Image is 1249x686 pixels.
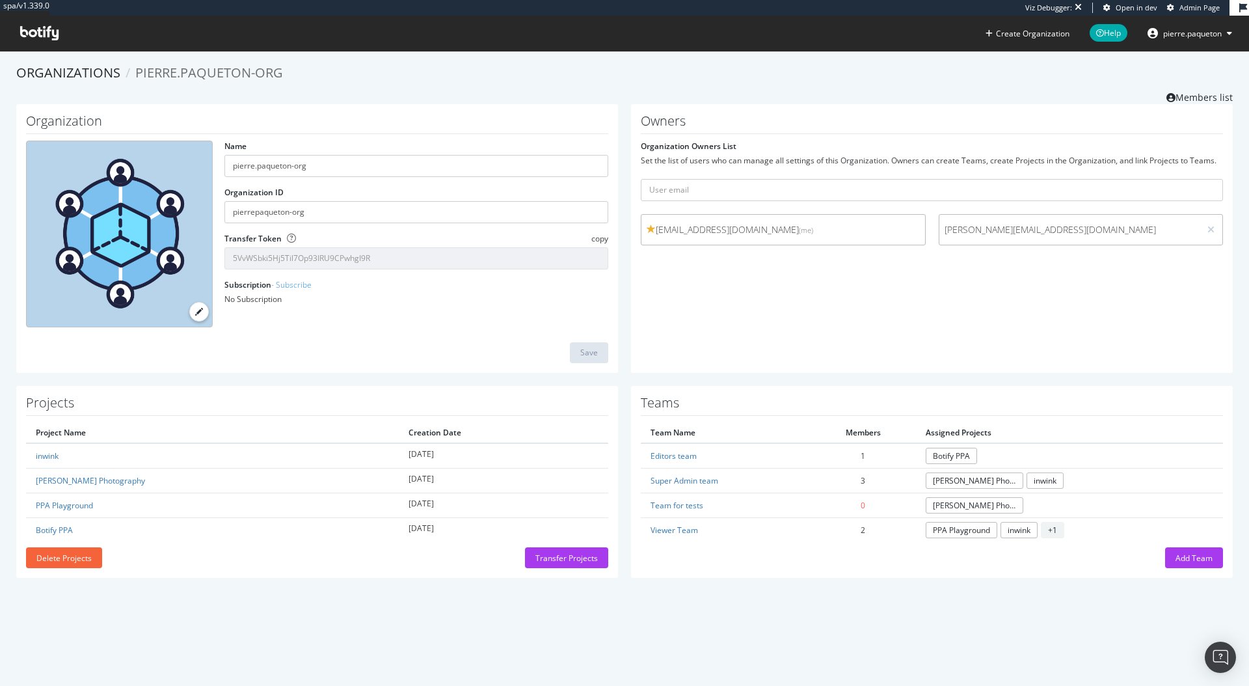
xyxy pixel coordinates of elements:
[224,155,608,177] input: name
[1116,3,1157,12] span: Open in dev
[36,500,93,511] a: PPA Playground
[399,443,608,469] td: [DATE]
[1165,553,1223,564] a: Add Team
[224,294,608,305] div: No Subscription
[641,422,810,443] th: Team Name
[641,141,736,152] label: Organization Owners List
[926,473,1023,489] a: [PERSON_NAME] Photography
[1027,473,1064,489] a: inwink
[26,396,608,416] h1: Projects
[580,347,598,358] div: Save
[26,114,608,134] h1: Organization
[26,422,399,443] th: Project Name
[1166,88,1233,104] a: Members list
[926,522,997,538] a: PPA Playground
[224,141,247,152] label: Name
[1167,3,1220,13] a: Admin Page
[916,422,1223,443] th: Assigned Projects
[1090,24,1127,42] span: Help
[399,493,608,517] td: [DATE]
[651,475,718,486] a: Super Admin team
[224,187,284,198] label: Organization ID
[224,233,282,244] label: Transfer Token
[224,201,608,223] input: Organization ID
[535,553,598,564] div: Transfer Projects
[799,225,813,235] small: (me)
[985,27,1070,40] button: Create Organization
[26,553,102,564] a: Delete Projects
[1041,522,1064,538] span: + 1
[525,553,608,564] a: Transfer Projects
[36,450,59,461] a: inwink
[1175,553,1213,564] div: Add Team
[1001,522,1038,538] a: inwink
[945,223,1195,236] span: [PERSON_NAME][EMAIL_ADDRESS][DOMAIN_NAME]
[926,448,977,464] a: Botify PPA
[810,493,916,517] td: 0
[135,64,283,81] span: pierre.paqueton-org
[525,547,608,568] button: Transfer Projects
[16,64,120,81] a: Organizations
[36,525,73,536] a: Botify PPA
[1179,3,1220,12] span: Admin Page
[399,468,608,493] td: [DATE]
[641,114,1223,134] h1: Owners
[1205,642,1236,673] div: Open Intercom Messenger
[810,518,916,543] td: 2
[570,342,608,363] button: Save
[1165,547,1223,568] button: Add Team
[1103,3,1157,13] a: Open in dev
[399,422,608,443] th: Creation Date
[651,450,697,461] a: Editors team
[810,422,916,443] th: Members
[224,279,312,290] label: Subscription
[651,525,698,536] a: Viewer Team
[641,155,1223,166] div: Set the list of users who can manage all settings of this Organization. Owners can create Teams, ...
[16,64,1233,83] ol: breadcrumbs
[647,223,920,236] span: [EMAIL_ADDRESS][DOMAIN_NAME]
[926,497,1023,514] a: [PERSON_NAME] Photography
[399,518,608,543] td: [DATE]
[1137,23,1242,44] button: pierre.paqueton
[810,443,916,469] td: 1
[591,233,608,244] span: copy
[810,468,916,493] td: 3
[36,553,92,564] div: Delete Projects
[26,547,102,568] button: Delete Projects
[271,279,312,290] a: - Subscribe
[641,179,1223,201] input: User email
[1025,3,1072,13] div: Viz Debugger:
[36,475,145,486] a: [PERSON_NAME] Photography
[651,500,703,511] a: Team for tests
[1163,28,1222,39] span: pierre.paqueton
[641,396,1223,416] h1: Teams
